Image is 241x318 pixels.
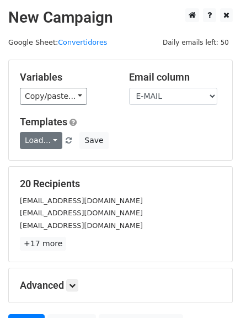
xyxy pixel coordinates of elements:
[20,209,143,217] small: [EMAIL_ADDRESS][DOMAIN_NAME]
[129,71,222,83] h5: Email column
[186,265,241,318] div: Widget de chat
[20,116,67,128] a: Templates
[159,38,233,46] a: Daily emails left: 50
[20,197,143,205] small: [EMAIL_ADDRESS][DOMAIN_NAME]
[186,265,241,318] iframe: Chat Widget
[20,71,113,83] h5: Variables
[20,237,66,251] a: +17 more
[8,8,233,27] h2: New Campaign
[20,88,87,105] a: Copy/paste...
[8,38,107,46] small: Google Sheet:
[79,132,108,149] button: Save
[20,279,221,291] h5: Advanced
[20,178,221,190] h5: 20 Recipients
[20,132,62,149] a: Load...
[20,221,143,230] small: [EMAIL_ADDRESS][DOMAIN_NAME]
[159,36,233,49] span: Daily emails left: 50
[58,38,107,46] a: Convertidores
